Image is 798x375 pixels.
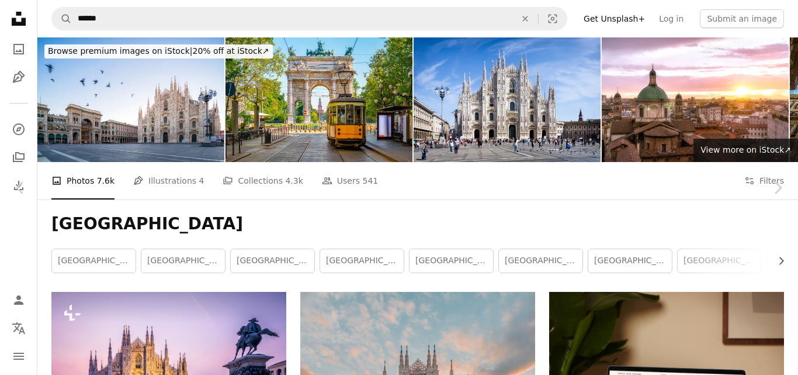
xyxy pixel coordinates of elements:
a: [GEOGRAPHIC_DATA] [52,249,136,273]
a: [GEOGRAPHIC_DATA] [678,249,761,273]
button: Filters [744,162,784,199]
button: Search Unsplash [52,8,72,30]
img: the Piazza del Duomo at dawn [37,37,224,162]
a: Photos [7,37,30,61]
a: Explore [7,118,30,141]
a: [GEOGRAPHIC_DATA] [141,249,225,273]
a: [GEOGRAPHIC_DATA] [231,249,314,273]
div: 20% off at iStock ↗ [44,44,273,59]
button: Clear [512,8,538,30]
img: Holidays in Italy - Piazza Duomo in Milan [414,37,601,162]
button: Menu [7,345,30,368]
h1: [GEOGRAPHIC_DATA] [51,214,784,235]
span: 4 [199,174,204,187]
a: Log in / Sign up [7,288,30,312]
a: Illustrations [7,66,30,89]
a: [GEOGRAPHIC_DATA] [320,249,404,273]
img: Milan skyline with church cupolas, Italy [602,37,789,162]
span: View more on iStock ↗ [700,145,791,154]
a: [GEOGRAPHIC_DATA] [410,249,493,273]
a: Illustrations 4 [133,162,204,199]
span: Browse premium images on iStock | [48,46,192,56]
button: Visual search [539,8,567,30]
a: View more on iStock↗ [693,139,798,162]
a: [GEOGRAPHIC_DATA] [499,249,582,273]
img: Yellow tram in Milan [225,37,412,162]
a: Get Unsplash+ [577,9,652,28]
a: Collections 4.3k [223,162,303,199]
span: 541 [363,174,379,187]
button: scroll list to the right [771,249,784,273]
button: Language [7,316,30,340]
a: Log in [652,9,691,28]
a: Browse premium images on iStock|20% off at iStock↗ [37,37,280,66]
button: Submit an image [700,9,784,28]
a: Users 541 [322,162,378,199]
a: Next [757,132,798,244]
span: 4.3k [285,174,303,187]
a: [GEOGRAPHIC_DATA] [588,249,672,273]
form: Find visuals sitewide [51,7,567,30]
